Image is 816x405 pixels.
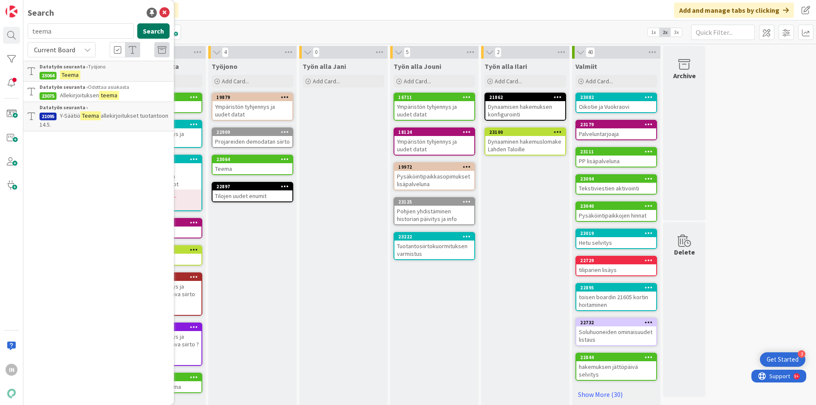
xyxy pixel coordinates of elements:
div: Search [28,6,54,19]
div: Pysäköintipaikkojen hinnat [576,210,656,221]
div: Työjono [40,63,170,71]
a: 23222Tuotantosiirtokuormituksen varmistus [394,232,475,260]
div: Pohjien yhdistäminen historian päivitys ja info [394,206,474,224]
span: 3x [671,28,682,37]
div: 23040Pysäköintipaikkojen hinnat [576,202,656,221]
div: Hetu selvitys [576,237,656,248]
a: Show More (30) [575,388,657,401]
div: 23100 [485,128,565,136]
div: 23222Tuotantosiirtokuormituksen varmistus [394,233,474,259]
a: 23019Hetu selvitys [575,229,657,249]
div: Soluhuoneiden ominaisuudet listaus [576,326,656,345]
a: Datatyön seuranta ›Odottaa asiakasta23075Allekirjoituksenteema [23,82,174,102]
div: 21862 [489,94,565,100]
div: tiliparien lisäys [576,264,656,275]
div: 22897 [216,184,292,190]
img: avatar [6,388,17,399]
div: 19972 [394,163,474,171]
a: 23040Pysäköintipaikkojen hinnat [575,201,657,222]
div: 23040 [580,203,656,209]
div: 23111 [576,148,656,156]
div: Ympäristön tyhjennys ja uudet datat [212,101,292,120]
div: Tilojen uudet enumit [212,190,292,201]
div: 23064 [212,156,292,163]
div: 23019Hetu selvitys [576,229,656,248]
b: Datatyön seuranta › [40,63,88,70]
div: 22729tiliparien lisäys [576,257,656,275]
span: allekirjoitukset tuotantoon 14.5. [40,112,168,128]
div: 23111 [580,149,656,155]
span: Add Card... [586,77,613,85]
div: 19879 [216,94,292,100]
div: 23100 [489,129,565,135]
div: 21862 [485,93,565,101]
div: 22897 [212,183,292,190]
span: Työn alla Ilari [484,62,527,71]
mark: Teema [80,111,101,120]
div: 22844 [576,354,656,361]
a: 23082Oikotie ja Vuokraovi [575,93,657,113]
a: 22844hakemuksen jättöpäivä selvitys [575,353,657,381]
div: 22844 [580,354,656,360]
div: 23111PP lisäpalveluna [576,148,656,167]
div: 23064Teema [212,156,292,174]
div: 22732Soluhuoneiden ominaisuudet listaus [576,319,656,345]
span: Add Card... [404,77,431,85]
div: 19972 [398,164,474,170]
div: 22729 [580,258,656,263]
div: IN [6,364,17,376]
a: 22895toisen boardin 21605 kortin hoitaminen [575,283,657,311]
b: Datatyön seuranta › [40,104,88,110]
div: Get Started [767,355,799,364]
a: 18124Ympäristön tyhjennys ja uudet datat [394,127,475,156]
span: Valmiit [575,62,597,71]
span: 0 [313,47,320,57]
div: 23094Tekstiviestien aktivointi [576,175,656,194]
div: 22895 [580,285,656,291]
div: 22909 [212,128,292,136]
div: 23094 [580,176,656,182]
a: 19972Pysäköintipaikkasopimukset lisäpalveluna [394,162,475,190]
div: 23019 [576,229,656,237]
div: 16711Ympäristön tyhjennys ja uudet datat [394,93,474,120]
div: Ympäristön tyhjennys ja uudet datat [394,136,474,155]
div: 22895toisen boardin 21605 kortin hoitaminen [576,284,656,310]
div: 23179Palveluntarjoaja [576,121,656,139]
div: 23082 [580,94,656,100]
a: 23100Dynaaminen hakemuslomake Lahden Taloille [484,127,566,156]
div: Open Get Started checklist, remaining modules: 3 [760,352,805,367]
div: 22732 [580,320,656,326]
a: 22897Tilojen uudet enumit [212,182,293,202]
a: 23125Pohjien yhdistäminen historian päivitys ja info [394,197,475,225]
span: 2x [659,28,671,37]
span: Y-Säätiö [60,112,80,119]
div: 22844hakemuksen jättöpäivä selvitys [576,354,656,380]
a: 23094Tekstiviestien aktivointi [575,174,657,195]
div: 22895 [576,284,656,292]
div: 23064 [40,72,57,79]
span: 5 [404,47,411,57]
div: Odottaa asiakasta [40,83,170,91]
div: Dynaamisen hakemuksen konfigurointi [485,101,565,120]
a: 23179Palveluntarjoaja [575,120,657,140]
div: 19879 [212,93,292,101]
img: Visit kanbanzone.com [6,6,17,17]
span: Allekirjoituksen [60,91,99,99]
span: 2 [495,47,501,57]
div: 23125Pohjien yhdistäminen historian päivitys ja info [394,198,474,224]
div: Tuotantosiirtokuormituksen varmistus [394,241,474,259]
div: Oikotie ja Vuokraovi [576,101,656,112]
div: Pysäköintipaikkasopimukset lisäpalveluna [394,171,474,190]
div: 18124 [394,128,474,136]
a: 22729tiliparien lisäys [575,256,657,276]
span: Add Card... [495,77,522,85]
div: 21862Dynaamisen hakemuksen konfigurointi [485,93,565,120]
a: Datatyön seuranta ›Työjono23064Teema [23,61,174,82]
div: Dynaaminen hakemuslomake Lahden Taloille [485,136,565,155]
span: Add Card... [222,77,249,85]
div: 22909Projareiden demodatan siirto [212,128,292,147]
div: 19879Ympäristön tyhjennys ja uudet datat [212,93,292,120]
a: 23111PP lisäpalveluna [575,147,657,167]
a: Datatyön seuranta ›21095Y-SäätiöTeemaallekirjoitukset tuotantoon 14.5. [23,102,174,131]
div: 22729 [576,257,656,264]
